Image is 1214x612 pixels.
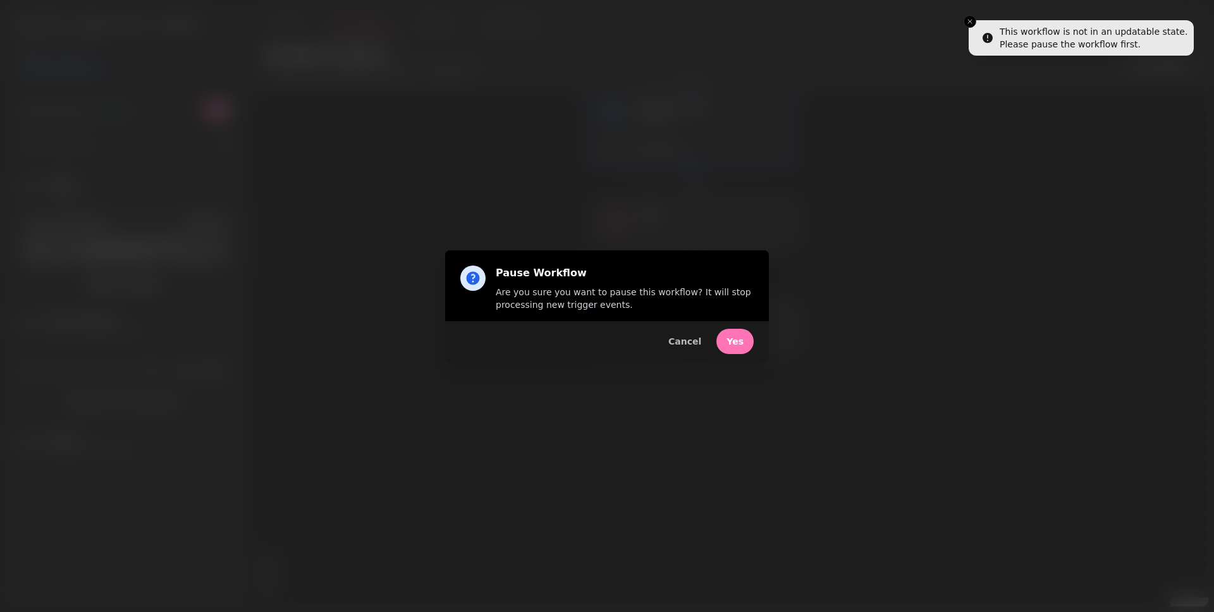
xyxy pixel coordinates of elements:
[727,337,744,346] span: Yes
[496,266,754,281] h2: Pause Workflow
[668,337,701,346] span: Cancel
[716,329,754,354] button: Yes
[496,286,754,311] p: Are you sure you want to pause this workflow? It will stop processing new trigger events.
[658,329,711,354] button: Cancel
